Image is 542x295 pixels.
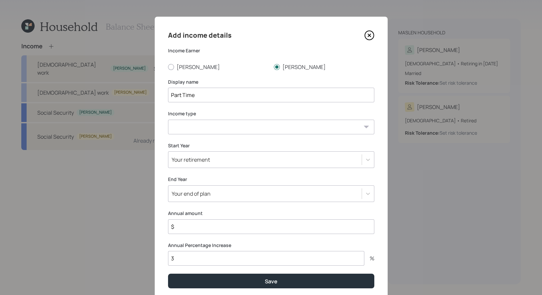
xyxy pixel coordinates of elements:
[172,190,211,197] div: Your end of plan
[168,176,374,183] label: End Year
[168,47,374,54] label: Income Earner
[274,63,374,71] label: [PERSON_NAME]
[168,110,374,117] label: Income type
[168,30,232,41] h4: Add income details
[168,242,374,249] label: Annual Percentage Increase
[168,274,374,288] button: Save
[364,256,374,261] div: %
[168,210,374,217] label: Annual amount
[168,63,269,71] label: [PERSON_NAME]
[172,156,210,163] div: Your retirement
[168,79,374,85] label: Display name
[168,142,374,149] label: Start Year
[265,278,277,285] div: Save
